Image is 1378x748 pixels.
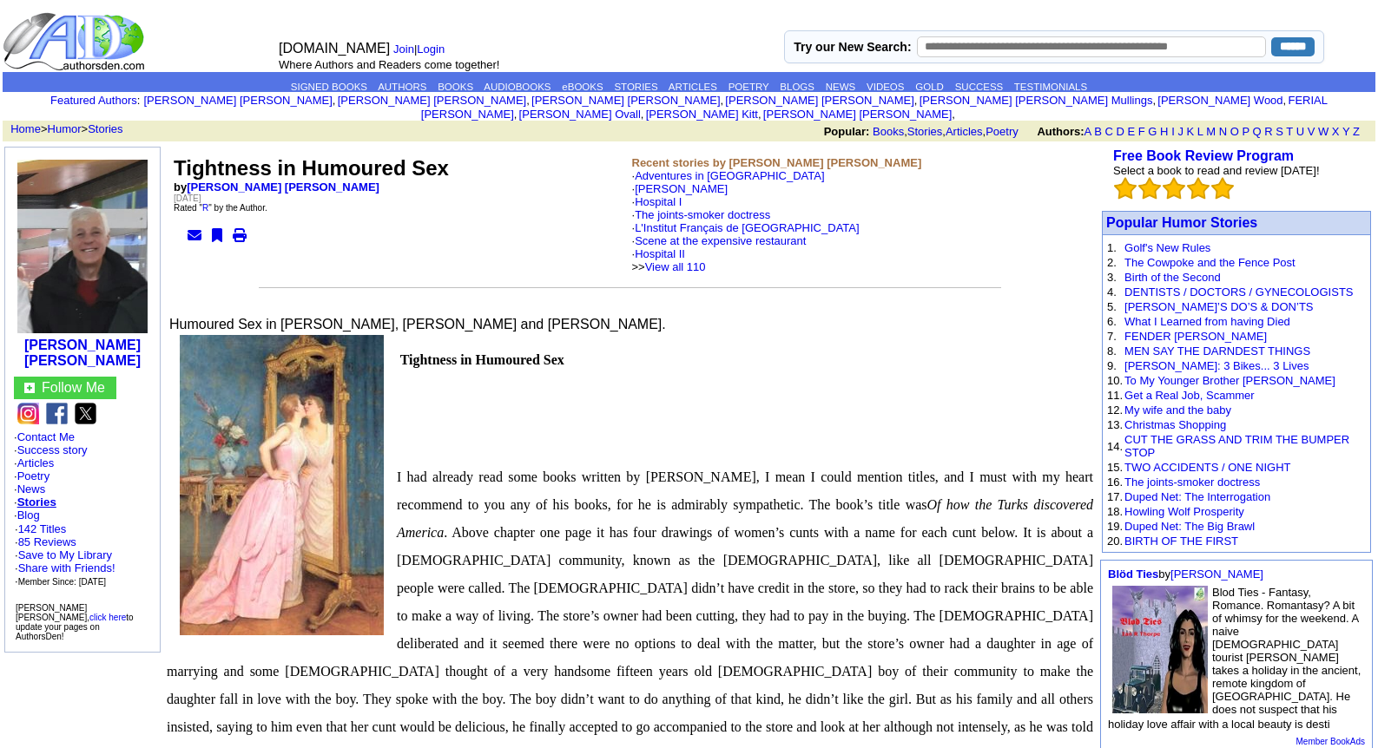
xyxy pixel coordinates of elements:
a: [PERSON_NAME] [PERSON_NAME] Mullings [920,94,1153,107]
a: Popular Humor Stories [1106,215,1257,230]
b: Authors: [1037,125,1084,138]
font: i [1156,96,1157,106]
a: Success story [17,443,88,456]
a: NEWS [826,82,856,92]
font: · [632,221,860,273]
a: TWO ACCIDENTS / ONE NIGHT [1124,461,1290,474]
a: click here [89,613,126,622]
font: Blod Ties - Fantasy, Romance. Romantasy? A bit of whimsy for the weekend. A naive [DEMOGRAPHIC_DA... [1108,586,1361,731]
a: Login [417,43,445,56]
b: Free Book Review Program [1113,148,1294,163]
img: bigemptystars.png [1187,177,1210,200]
font: 1. [1107,241,1117,254]
a: T [1286,125,1293,138]
a: To My Younger Brother [PERSON_NAME] [1124,374,1335,387]
font: i [335,96,337,106]
font: i [723,96,725,106]
a: [PERSON_NAME] [PERSON_NAME] [763,108,952,121]
a: Golf's New Rules [1124,241,1210,254]
a: C [1104,125,1112,138]
a: Follow Me [42,380,105,395]
a: GOLD [915,82,944,92]
a: U [1296,125,1304,138]
a: [PERSON_NAME] [635,182,728,195]
a: News [17,482,46,495]
img: 67230.jpg [180,335,384,635]
img: ig.png [17,403,39,424]
font: 8. [1107,344,1117,358]
font: 10. [1107,374,1123,387]
font: i [762,110,763,120]
font: 14. [1107,440,1123,453]
b: by [174,180,379,194]
b: [PERSON_NAME] [PERSON_NAME] [24,338,141,368]
font: 12. [1107,404,1123,417]
font: 5. [1107,300,1117,313]
font: [DATE] [174,194,201,203]
font: i [530,96,531,106]
a: CUT THE GRASS AND TRIM THE BUMPER STOP [1124,433,1349,459]
font: Member Since: [DATE] [18,577,107,587]
a: Adventures in [GEOGRAPHIC_DATA] [635,169,824,182]
a: Hospital I [635,195,682,208]
a: What I Learned from having Died [1124,315,1290,328]
a: Poetry [986,125,1019,138]
font: 4. [1107,285,1117,299]
font: , , , , , , , , , , [143,94,1328,121]
a: Birth of the Second [1124,271,1221,284]
font: by [1108,568,1263,581]
font: , , , [824,125,1375,138]
a: [PERSON_NAME]’S DO’S & DON’TS [1124,300,1313,313]
a: S [1276,125,1283,138]
a: Books [873,125,904,138]
a: Contact Me [17,430,75,443]
a: [PERSON_NAME] [1170,568,1263,581]
a: P [1242,125,1249,138]
a: Q [1252,125,1261,138]
a: TESTIMONIALS [1014,82,1087,92]
font: · [632,195,860,273]
font: 13. [1107,418,1123,431]
font: · · [15,522,115,587]
font: · [632,169,860,273]
a: FENDER [PERSON_NAME] [1124,330,1267,343]
a: AUTHORS [378,82,426,92]
a: Home [10,122,41,135]
a: Articles [946,125,983,138]
a: Hospital II [635,247,685,260]
font: 7. [1107,330,1117,343]
a: O [1230,125,1239,138]
font: · >> [632,247,706,273]
a: G [1148,125,1157,138]
a: BOOKS [438,82,473,92]
a: X [1332,125,1340,138]
font: i [917,96,919,106]
a: 142 Titles [18,522,67,535]
font: i [1286,96,1288,106]
a: W [1318,125,1329,138]
a: Stories [88,122,122,135]
img: bigemptystars.png [1211,177,1234,200]
font: 11. [1107,389,1123,402]
a: FERIAL [PERSON_NAME] [421,94,1328,121]
a: L'Institut Français de [GEOGRAPHIC_DATA] [635,221,859,234]
font: Humoured Sex in [PERSON_NAME], [PERSON_NAME] and [PERSON_NAME]. [169,317,666,331]
a: Stories [907,125,942,138]
a: POETRY [729,82,769,92]
a: BLOGS [780,82,814,92]
a: R [202,203,208,213]
a: Stories [17,495,56,509]
img: fb.png [46,403,68,424]
font: Select a book to read and review [DATE]! [1113,164,1320,177]
img: x.png [75,403,96,424]
a: [PERSON_NAME]: 3 Bikes... 3 Lives [1124,359,1309,372]
a: H [1160,125,1168,138]
a: eBOOKS [562,82,603,92]
font: [PERSON_NAME] [PERSON_NAME], to update your pages on AuthorsDen! [16,603,134,641]
a: Howling Wolf Prosperity [1124,505,1244,518]
a: [PERSON_NAME] [PERSON_NAME] [531,94,720,107]
font: i [643,110,645,120]
img: gc.jpg [24,383,35,393]
font: Rated " " by the Author. [174,203,267,213]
